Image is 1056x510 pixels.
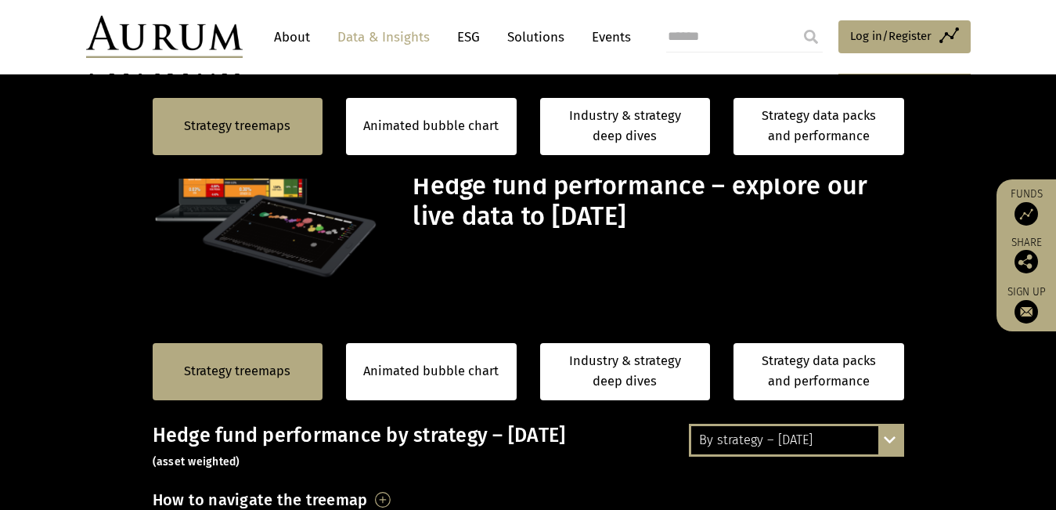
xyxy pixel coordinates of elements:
a: Solutions [499,23,572,52]
small: (asset weighted) [153,455,240,468]
a: Strategy treemaps [184,361,290,382]
img: Access Funds [1015,202,1038,226]
a: Log in/Register [838,20,971,53]
a: Strategy data packs and performance [733,98,904,155]
img: Share this post [1015,250,1038,273]
div: By strategy – [DATE] [691,426,902,454]
h1: Hedge fund performance – explore our live data to [DATE] [413,171,899,232]
a: Data & Insights [330,23,438,52]
a: About [266,23,318,52]
span: Log in/Register [850,27,932,45]
a: Sign up [1004,285,1048,324]
a: Industry & strategy deep dives [540,343,711,400]
a: Animated bubble chart [363,361,499,382]
img: Aurum [86,16,243,58]
a: Strategy data packs and performance [733,343,904,400]
a: ESG [449,23,488,52]
a: Funds [1004,187,1048,226]
a: Events [584,23,631,52]
a: Animated bubble chart [363,116,499,136]
h3: Hedge fund performance by strategy – [DATE] [153,424,904,471]
img: Sign up to our newsletter [1015,300,1038,324]
a: Industry & strategy deep dives [540,98,711,155]
a: Strategy treemaps [184,116,290,136]
div: Share [1004,237,1048,273]
input: Submit [795,21,827,52]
